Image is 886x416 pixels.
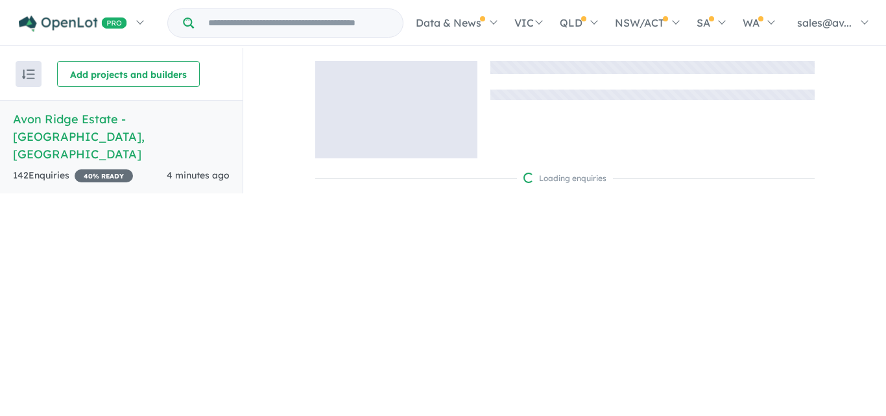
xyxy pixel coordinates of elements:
[75,169,133,182] span: 40 % READY
[19,16,127,32] img: Openlot PRO Logo White
[523,172,606,185] div: Loading enquiries
[22,69,35,79] img: sort.svg
[797,16,852,29] span: sales@av...
[197,9,400,37] input: Try estate name, suburb, builder or developer
[57,61,200,87] button: Add projects and builders
[13,168,133,184] div: 142 Enquir ies
[13,110,230,163] h5: Avon Ridge Estate - [GEOGRAPHIC_DATA] , [GEOGRAPHIC_DATA]
[167,169,230,181] span: 4 minutes ago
